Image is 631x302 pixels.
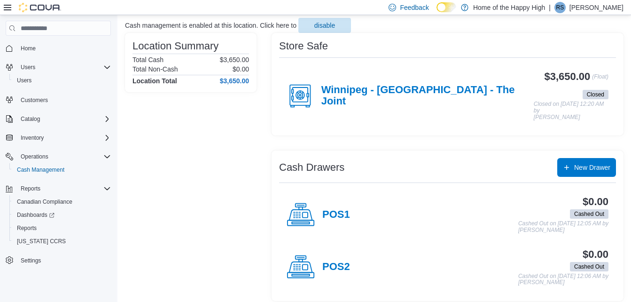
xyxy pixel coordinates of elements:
h3: $3,650.00 [545,71,591,82]
span: Home [21,45,36,52]
span: Canadian Compliance [13,196,111,207]
a: Reports [13,223,40,234]
button: Customers [2,93,115,106]
h3: Cash Drawers [279,162,344,173]
span: Reports [17,183,111,194]
span: Closed [587,90,604,99]
h3: $0.00 [583,196,608,207]
span: Settings [17,254,111,266]
p: [PERSON_NAME] [569,2,623,13]
span: disable [314,21,335,30]
span: New Drawer [574,163,610,172]
p: Home of the Happy High [473,2,545,13]
a: Home [17,43,39,54]
span: Closed [583,90,608,99]
h4: POS1 [322,209,350,221]
button: Inventory [2,131,115,144]
p: | [549,2,551,13]
button: Home [2,41,115,55]
span: Catalog [21,115,40,123]
button: Canadian Compliance [9,195,115,208]
a: Dashboards [13,209,58,221]
button: New Drawer [557,158,616,177]
span: Users [21,64,35,71]
p: $3,650.00 [220,56,249,64]
h4: Location Total [132,77,177,85]
button: Users [17,62,39,73]
span: Canadian Compliance [17,198,72,206]
span: Dashboards [17,211,55,219]
span: Home [17,42,111,54]
p: Closed on [DATE] 12:20 AM by [PERSON_NAME] [534,101,608,120]
span: Inventory [17,132,111,143]
span: Users [17,62,111,73]
span: Operations [17,151,111,162]
span: Users [17,77,31,84]
button: Catalog [17,113,44,125]
span: Washington CCRS [13,236,111,247]
span: Catalog [17,113,111,125]
a: Users [13,75,35,86]
h6: Total Non-Cash [132,65,178,73]
span: Customers [17,94,111,105]
span: Customers [21,96,48,104]
button: disable [298,18,351,33]
a: Canadian Compliance [13,196,76,207]
button: [US_STATE] CCRS [9,235,115,248]
span: Cash Management [17,166,64,174]
span: Cashed Out [570,209,608,219]
span: Cash Management [13,164,111,175]
h3: Store Safe [279,40,328,52]
p: $0.00 [233,65,249,73]
img: Cova [19,3,61,12]
span: [US_STATE] CCRS [17,238,66,245]
button: Settings [2,254,115,267]
span: Reports [17,224,37,232]
button: Inventory [17,132,47,143]
button: Reports [17,183,44,194]
span: Inventory [21,134,44,142]
input: Dark Mode [436,2,456,12]
button: Users [9,74,115,87]
h6: Total Cash [132,56,164,64]
p: Cashed Out on [DATE] 12:05 AM by [PERSON_NAME] [518,221,608,233]
button: Reports [2,182,115,195]
div: Rajiv Sivasubramaniam [554,2,566,13]
a: Settings [17,255,45,266]
button: Reports [9,222,115,235]
span: Cashed Out [574,210,604,218]
a: Cash Management [13,164,68,175]
a: [US_STATE] CCRS [13,236,70,247]
h4: $3,650.00 [220,77,249,85]
button: Operations [2,150,115,163]
button: Users [2,61,115,74]
span: Reports [21,185,40,192]
span: Users [13,75,111,86]
span: Settings [21,257,41,264]
h3: Location Summary [132,40,218,52]
a: Dashboards [9,208,115,222]
span: Feedback [400,3,428,12]
p: (Float) [592,71,608,88]
nav: Complex example [6,38,111,292]
button: Catalog [2,112,115,126]
span: Reports [13,223,111,234]
span: Dashboards [13,209,111,221]
p: Cash management is enabled at this location. Click here to [125,22,296,29]
button: Cash Management [9,163,115,176]
button: Operations [17,151,52,162]
span: Operations [21,153,48,160]
a: Customers [17,95,52,106]
h4: Winnipeg - [GEOGRAPHIC_DATA] - The Joint [321,84,534,108]
span: RS [556,2,564,13]
h4: POS2 [322,261,350,273]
